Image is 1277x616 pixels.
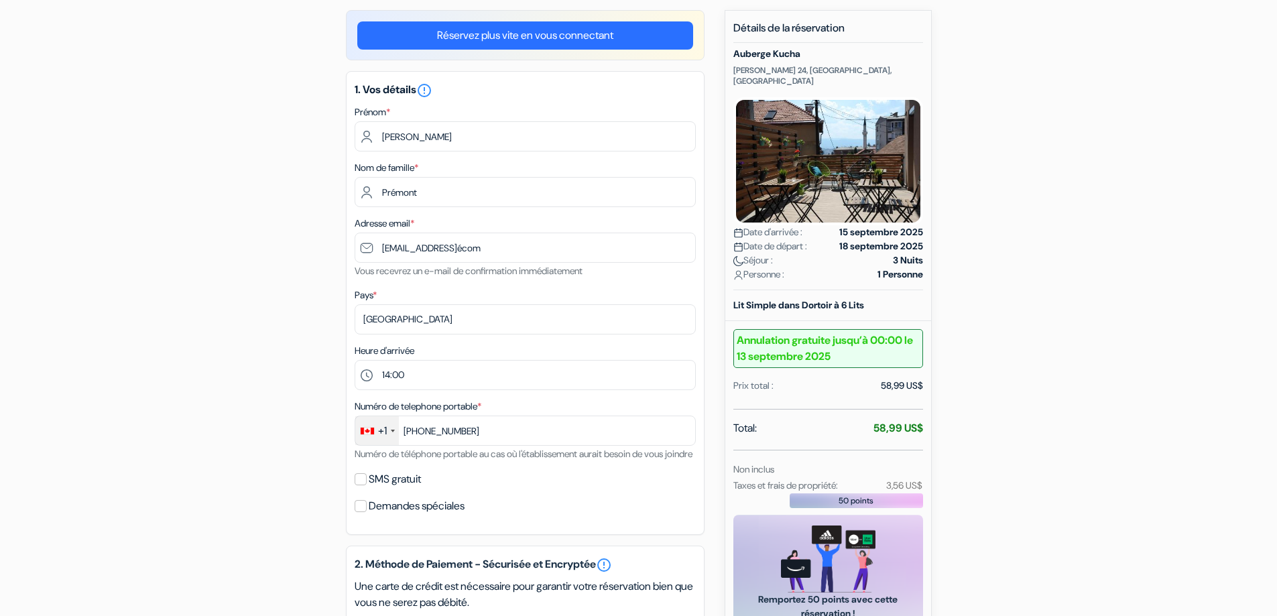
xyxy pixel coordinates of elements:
small: Non inclus [733,463,774,475]
a: error_outline [416,82,432,97]
div: Prix total : [733,379,774,393]
div: Canada: +1 [355,416,399,445]
b: Lit Simple dans Dortoir à 6 Lits [733,299,864,311]
h5: Auberge Kucha [733,48,923,60]
img: calendar.svg [733,228,743,238]
p: [PERSON_NAME] 24, [GEOGRAPHIC_DATA], [GEOGRAPHIC_DATA] [733,65,923,86]
label: SMS gratuit [369,470,421,489]
label: Demandes spéciales [369,497,465,515]
strong: 15 septembre 2025 [839,225,923,239]
h5: 1. Vos détails [355,82,696,99]
span: Date de départ : [733,239,807,253]
label: Pays [355,288,377,302]
input: Entrer le nom de famille [355,177,696,207]
h5: 2. Méthode de Paiement - Sécurisée et Encryptée [355,557,696,573]
input: Entrer adresse e-mail [355,233,696,263]
label: Nom de famille [355,161,418,175]
input: 506-234-5678 [355,416,696,446]
span: Total: [733,420,757,436]
label: Heure d'arrivée [355,344,414,358]
strong: 18 septembre 2025 [839,239,923,253]
strong: 58,99 US$ [873,421,923,435]
img: calendar.svg [733,242,743,252]
small: 3,56 US$ [886,479,922,491]
div: 58,99 US$ [881,379,923,393]
img: moon.svg [733,256,743,266]
small: Vous recevrez un e-mail de confirmation immédiatement [355,265,583,277]
span: Séjour : [733,253,773,267]
a: Réservez plus vite en vous connectant [357,21,693,50]
small: Numéro de téléphone portable au cas où l'établissement aurait besoin de vous joindre [355,448,692,460]
small: Taxes et frais de propriété: [733,479,838,491]
span: 50 points [839,495,873,507]
span: Date d'arrivée : [733,225,802,239]
h5: Détails de la réservation [733,21,923,43]
label: Numéro de telephone portable [355,399,481,414]
p: Une carte de crédit est nécessaire pour garantir votre réservation bien que vous ne serez pas déb... [355,578,696,611]
input: Entrez votre prénom [355,121,696,151]
label: Adresse email [355,217,414,231]
span: Personne : [733,267,784,282]
b: Annulation gratuite jusqu’à 00:00 le 13 septembre 2025 [733,329,923,368]
img: user_icon.svg [733,270,743,280]
a: error_outline [596,557,612,573]
strong: 3 Nuits [893,253,923,267]
img: gift_card_hero_new.png [781,526,875,593]
label: Prénom [355,105,390,119]
strong: 1 Personne [877,267,923,282]
div: +1 [378,423,387,439]
i: error_outline [416,82,432,99]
